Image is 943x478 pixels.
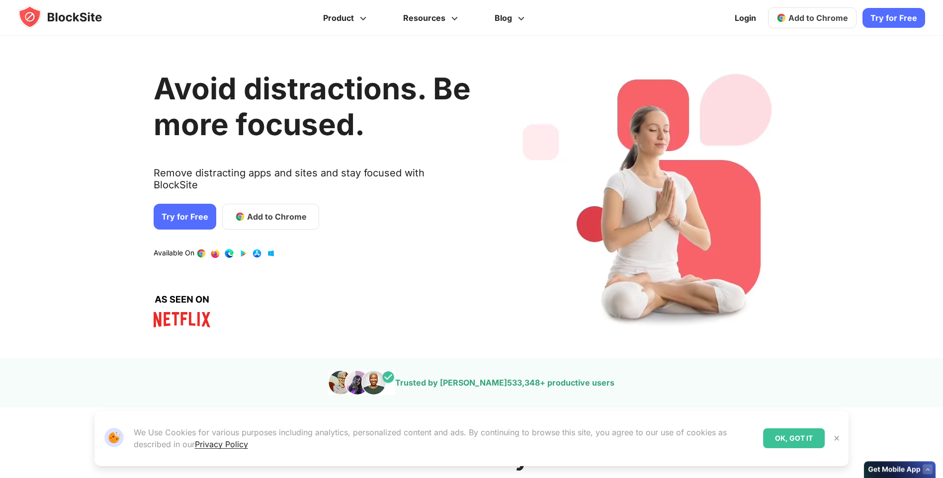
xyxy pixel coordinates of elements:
[833,434,841,442] img: Close
[18,5,121,29] img: blocksite-icon.5d769676.svg
[154,71,471,142] h1: Avoid distractions. Be more focused.
[247,211,307,223] span: Add to Chrome
[154,248,194,258] text: Available On
[776,13,786,23] img: chrome-icon.svg
[788,13,848,23] span: Add to Chrome
[395,378,614,388] text: Trusted by [PERSON_NAME] + productive users
[154,167,471,199] text: Remove distracting apps and sites and stay focused with BlockSite
[768,7,857,28] a: Add to Chrome
[830,432,843,445] button: Close
[134,426,756,450] p: We Use Cookies for various purposes including analytics, personalized content and ads. By continu...
[862,8,925,28] a: Try for Free
[729,6,762,30] a: Login
[195,439,248,449] a: Privacy Policy
[154,204,216,230] a: Try for Free
[328,370,395,395] img: pepole images
[763,428,825,448] div: OK, GOT IT
[507,378,540,388] span: 533,348
[222,204,319,230] a: Add to Chrome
